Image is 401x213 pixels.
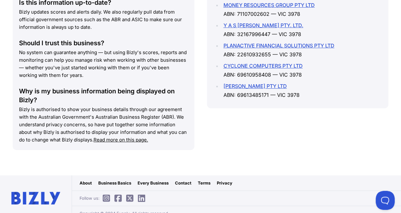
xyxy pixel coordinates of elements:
li: ABN: 69613485171 — VIC 3978 [222,82,382,99]
li: ABN: 22610932655 — VIC 3978 [222,41,382,59]
a: About [80,180,92,186]
li: ABN: 32167996447 — VIC 3978 [222,21,382,39]
p: No system can guarantee anything — but using Bizly's scores, reports and monitoring can help you ... [19,49,188,79]
div: Should I trust this business? [19,39,188,47]
span: Follow us: [80,195,148,201]
a: [PERSON_NAME] PTY LTD [223,83,287,89]
a: Y A S [PERSON_NAME] PTY. LTD. [223,22,303,28]
iframe: Toggle Customer Support [376,191,395,210]
a: CYCLONE COMPUTERS PTY LTD [223,63,303,69]
a: PLANACTIVE FINANCIAL SOLUTIONS PTY LTD [223,42,334,49]
p: Bizly updates scores and alerts daily. We also regularly pull data from official government sourc... [19,8,188,31]
a: Every Business [138,180,169,186]
li: ABN: 69610958408 — VIC 3978 [222,61,382,79]
a: Read more on this page. [94,137,148,143]
a: MONEY RESOURCES GROUP PTY LTD [223,2,315,8]
div: Why is my business information being displayed on Bizly? [19,87,188,104]
li: ABN: 71107002602 — VIC 3978 [222,1,382,18]
a: Contact [175,180,191,186]
a: Business Basics [98,180,131,186]
a: Privacy [217,180,232,186]
p: Bizly is authorised to show your business details through our agreement with the Australian Gover... [19,106,188,144]
a: Terms [198,180,210,186]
